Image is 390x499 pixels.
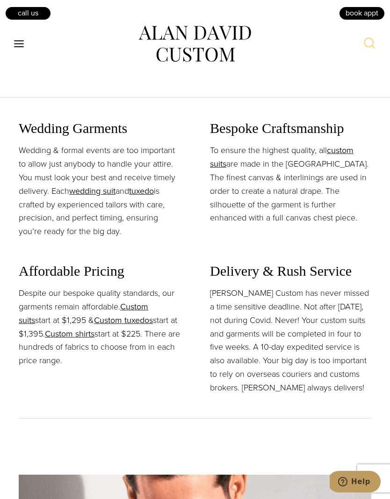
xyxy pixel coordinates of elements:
[210,144,371,225] p: To ensure the highest quality, all are made in the [GEOGRAPHIC_DATA]. The finest canvas & interli...
[139,26,251,62] img: alan david custom
[330,471,381,494] iframe: Opens a widget where you can chat to one of our agents
[19,120,180,137] h3: Wedding Garments
[19,144,180,238] p: Wedding & formal events are too important to allow just anybody to handle your attire. You must l...
[210,120,371,137] h3: Bespoke Craftsmanship
[19,286,180,367] p: Despite our bespoke quality standards, our garments remain affordable. start at $1,295 & start at...
[9,36,29,52] button: Open menu
[45,328,94,340] a: Custom shirts
[5,6,51,20] a: Call Us
[129,185,154,197] a: tuxedo
[210,263,371,279] h3: Delivery & Rush Service
[339,6,385,20] a: book appt
[69,185,116,197] a: wedding suit
[94,314,153,326] a: Custom tuxedos
[210,286,371,394] p: [PERSON_NAME] Custom has never missed a time sensitive deadline. Not after [DATE], not during Cov...
[19,301,148,326] a: Custom suits
[358,33,381,55] button: View Search Form
[19,263,180,279] h3: Affordable Pricing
